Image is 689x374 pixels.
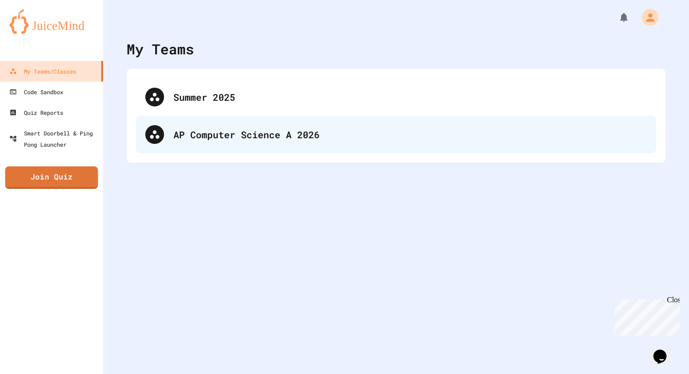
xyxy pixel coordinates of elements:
div: Summer 2025 [136,78,656,116]
div: Quiz Reports [9,107,63,118]
div: My Notifications [601,9,632,25]
div: Summer 2025 [173,90,647,104]
a: Join Quiz [5,166,98,189]
div: My Teams/Classes [9,66,76,77]
div: AP Computer Science A 2026 [136,116,656,153]
iframe: chat widget [611,296,680,336]
img: logo-orange.svg [9,9,94,34]
iframe: chat widget [650,337,680,365]
div: My Account [632,7,661,28]
div: Smart Doorbell & Ping Pong Launcher [9,127,99,150]
div: Chat with us now!Close [4,4,65,60]
div: Code Sandbox [9,86,63,97]
div: My Teams [127,38,194,60]
div: AP Computer Science A 2026 [173,127,647,142]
